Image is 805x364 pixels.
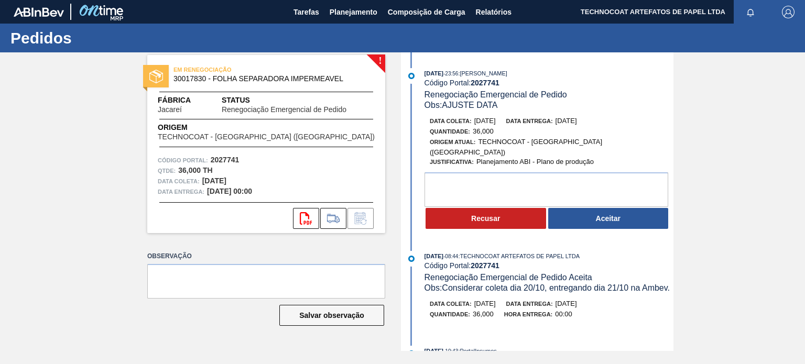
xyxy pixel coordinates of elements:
[443,71,458,76] span: - 23:56
[202,177,226,185] strong: [DATE]
[504,311,553,317] span: Hora Entrega :
[443,348,458,354] span: - 10:43
[443,253,458,259] span: - 08:44
[347,208,374,229] div: Informar alteração no pedido
[293,208,319,229] div: Abrir arquivo PDF
[430,138,602,156] span: TECHNOCOAT - [GEOGRAPHIC_DATA] ([GEOGRAPHIC_DATA])
[426,208,546,229] button: Recusar
[425,261,673,270] div: Código Portal:
[471,79,499,87] strong: 2027741
[474,117,496,125] span: [DATE]
[158,106,182,114] span: Jacareí
[476,6,512,18] span: Relatórios
[279,305,384,326] button: Salvar observação
[430,128,470,135] span: Quantidade :
[556,300,577,307] span: [DATE]
[458,348,496,354] span: : PortalInsumos
[425,90,567,99] span: Renegociação Emergencial de Pedido
[211,156,240,164] strong: 2027741
[458,253,580,259] span: : TECHNOCOAT ARTEFATOS DE PAPEL LTDA
[473,127,494,135] span: 36,000
[149,70,163,83] img: status
[408,350,415,357] img: atual
[222,95,375,106] span: Status
[474,300,496,307] span: [DATE]
[158,166,176,176] span: Qtde :
[425,348,443,354] span: [DATE]
[222,106,346,114] span: Renegociação Emergencial de Pedido
[408,256,415,262] img: atual
[10,32,197,44] h1: Pedidos
[320,208,346,229] div: Ir para Composição de Carga
[556,117,577,125] span: [DATE]
[555,310,572,318] span: 00:00
[471,261,499,270] strong: 2027741
[425,70,443,76] span: [DATE]
[147,249,385,264] label: Observação
[158,186,204,197] span: Data entrega:
[158,122,375,133] span: Origem
[158,95,215,106] span: Fábrica
[430,301,472,307] span: Data coleta:
[473,310,494,318] span: 36,000
[430,311,470,317] span: Quantidade :
[173,64,320,75] span: EM RENEGOCIAÇÃO
[14,7,64,17] img: TNhmsLtSVTkK8tSr43FrP2fwEKptu5GPRR3wAAAABJRU5ErkJggg==
[782,6,795,18] img: Logout
[506,301,553,307] span: Data entrega:
[388,6,465,18] span: Composição de Carga
[430,118,472,124] span: Data coleta:
[548,208,669,229] button: Aceitar
[425,273,592,282] span: Renegociação Emergencial de Pedido Aceita
[425,283,670,292] span: Obs: Considerar coleta dia 20/10, entregando dia 21/10 na Ambev.
[430,159,474,165] span: Justificativa:
[207,187,252,195] strong: [DATE] 00:00
[158,176,200,186] span: Data coleta:
[158,155,208,166] span: Código Portal:
[178,166,212,174] strong: 36,000 TH
[425,101,498,109] span: Obs: AJUSTE DATA
[173,75,364,83] span: 30017830 - FOLHA SEPARADORA IMPERMEAVEL
[506,118,553,124] span: Data entrega:
[158,133,375,141] span: TECHNOCOAT - [GEOGRAPHIC_DATA] ([GEOGRAPHIC_DATA])
[425,79,673,87] div: Código Portal:
[476,158,594,166] span: Planejamento ABI - Plano de produção
[293,6,319,18] span: Tarefas
[430,139,475,145] span: Origem Atual:
[408,73,415,79] img: atual
[734,5,767,19] button: Notificações
[425,253,443,259] span: [DATE]
[458,70,507,76] span: : [PERSON_NAME]
[330,6,377,18] span: Planejamento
